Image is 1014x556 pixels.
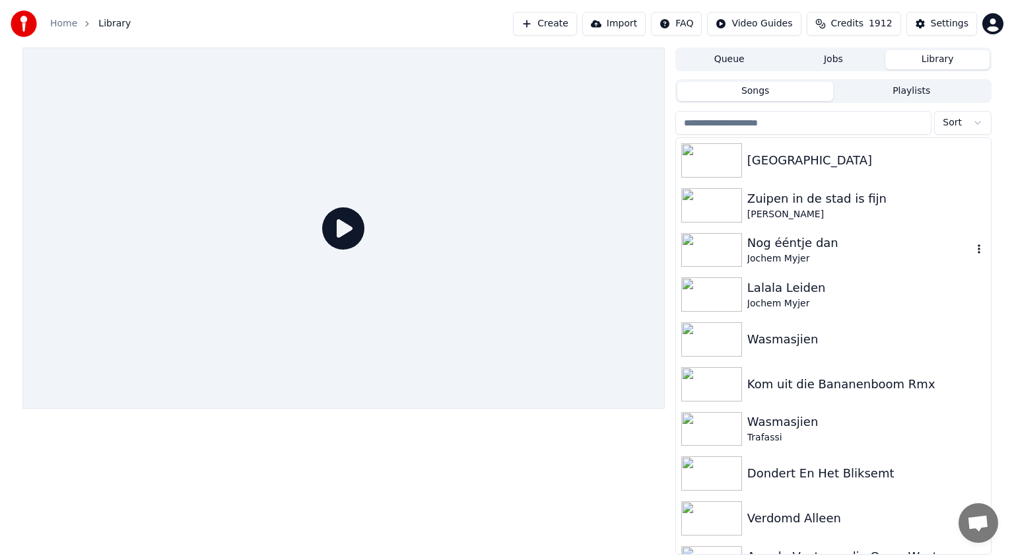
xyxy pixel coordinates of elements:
button: Video Guides [707,12,801,36]
button: Jobs [782,50,886,69]
button: Credits1912 [807,12,901,36]
div: Verdomd Alleen [747,509,986,528]
button: Settings [906,12,977,36]
div: Settings [931,17,968,30]
div: Jochem Myjer [747,297,986,310]
div: Lalala Leiden [747,279,986,297]
button: Playlists [833,82,990,101]
div: Jochem Myjer [747,252,972,265]
button: Songs [677,82,834,101]
div: Kom uit die Bananenboom Rmx [747,375,986,394]
span: Sort [943,116,962,129]
span: 1912 [869,17,893,30]
div: Open de chat [959,503,998,543]
div: [GEOGRAPHIC_DATA] [747,151,986,170]
button: Queue [677,50,782,69]
div: Wasmasjien [747,413,986,431]
img: youka [11,11,37,37]
button: Import [582,12,646,36]
button: Create [513,12,577,36]
div: Dondert En Het Bliksemt [747,464,986,483]
div: Trafassi [747,431,986,444]
span: Library [98,17,131,30]
div: Wasmasjien [747,330,986,349]
div: Nog ééntje dan [747,234,972,252]
span: Credits [831,17,863,30]
button: Library [885,50,990,69]
button: FAQ [651,12,702,36]
div: [PERSON_NAME] [747,208,986,221]
nav: breadcrumb [50,17,131,30]
div: Zuipen in de stad is fijn [747,190,986,208]
a: Home [50,17,77,30]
